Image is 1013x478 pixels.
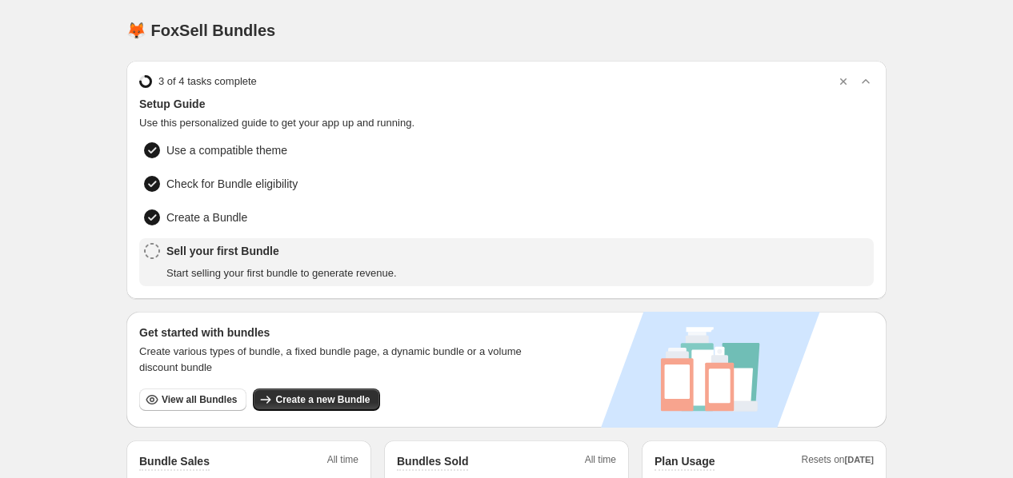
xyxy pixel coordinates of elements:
span: Resets on [802,453,875,471]
span: 3 of 4 tasks complete [158,74,257,90]
span: Start selling your first bundle to generate revenue. [166,265,397,281]
span: [DATE] [845,455,874,464]
span: Create a new Bundle [275,393,370,406]
span: Check for Bundle eligibility [166,176,298,192]
span: Setup Guide [139,96,874,112]
span: Use a compatible theme [166,142,287,158]
button: View all Bundles [139,388,246,411]
button: Create a new Bundle [253,388,379,411]
h3: Get started with bundles [139,325,537,341]
span: View all Bundles [162,393,237,406]
span: Sell your first Bundle [166,243,397,259]
span: Create various types of bundle, a fixed bundle page, a dynamic bundle or a volume discount bundle [139,344,537,376]
span: Use this personalized guide to get your app up and running. [139,115,874,131]
span: All time [585,453,616,471]
h2: Bundle Sales [139,453,210,469]
span: All time [327,453,358,471]
h1: 🦊 FoxSell Bundles [126,21,275,40]
h2: Plan Usage [655,453,715,469]
span: Create a Bundle [166,209,247,225]
h2: Bundles Sold [397,453,468,469]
